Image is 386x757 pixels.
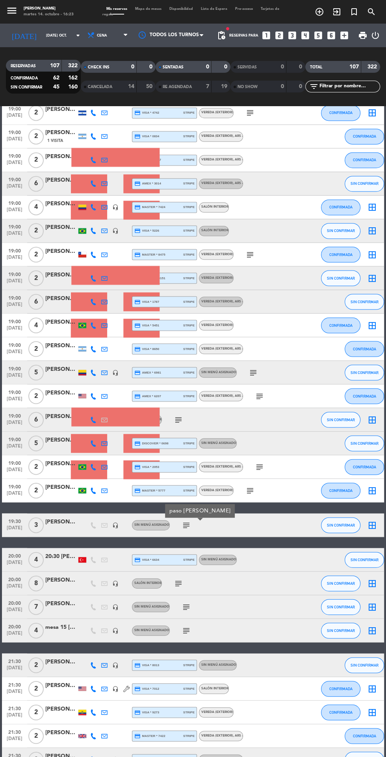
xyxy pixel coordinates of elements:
strong: 0 [281,64,284,70]
i: looks_one [261,30,271,41]
span: fiber_manual_record [225,26,230,31]
span: Vereda (EXTERIOR) [201,347,243,350]
button: CONFIRMADA [345,728,384,744]
i: turned_in_not [349,7,359,17]
span: 7 [28,599,44,615]
div: [PERSON_NAME] [45,294,77,303]
button: SIN CONFIRMAR [321,223,360,239]
button: SIN CONFIRMAR [321,270,360,286]
span: Vereda (EXTERIOR) [201,134,243,138]
span: SIN CONFIRMAR [327,228,355,233]
span: [DATE] [5,207,24,216]
span: Reservas para [229,33,258,38]
span: Salón interior [201,229,228,232]
span: Vereda (EXTERIOR) [201,276,233,279]
i: border_all [367,226,377,236]
i: credit_card [134,133,141,140]
i: border_all [367,320,377,330]
span: Vereda (EXTERIOR) [201,158,243,161]
span: 20:00 [5,551,24,560]
i: border_all [367,486,377,495]
span: 19:00 [5,245,24,254]
span: stripe [183,252,195,257]
span: SERVIDAS [238,65,257,69]
span: Mis reservas [102,7,131,11]
span: SIN CONFIRMAR [327,523,355,527]
img: Cross Selling [71,147,160,220]
span: [DATE] [5,302,24,311]
span: SIN CONFIRMAR [351,370,379,374]
i: subject [245,250,255,259]
span: [DATE] [5,467,24,476]
div: [PERSON_NAME] [45,152,77,161]
span: stripe [183,370,195,375]
i: looks_two [274,30,284,41]
i: looks_3 [287,30,297,41]
div: [PERSON_NAME] [45,459,77,468]
div: [PERSON_NAME] [45,483,77,492]
div: paso [PERSON_NAME] [169,507,230,515]
span: [DATE] [5,349,24,358]
span: amex * 6981 [134,369,161,376]
i: border_all [367,273,377,283]
i: subject [174,578,183,588]
strong: 107 [50,63,59,68]
button: CONFIRMADA [345,152,384,168]
strong: 0 [131,64,134,70]
span: [DATE] [5,372,24,381]
span: CONFIRMADA [353,394,376,398]
i: credit_card [134,393,141,399]
strong: 0 [206,64,209,70]
span: stripe [183,464,195,469]
span: 19:00 [5,104,24,113]
i: headset_mic [112,522,119,528]
span: 19:00 [5,411,24,420]
span: 2 [28,483,44,498]
i: credit_card [134,322,141,328]
span: 2 [28,388,44,404]
button: SIN CONFIRMAR [321,599,360,615]
span: visa * 4742 [134,110,159,116]
span: CONFIRMADA [329,488,353,492]
i: power_settings_new [371,31,380,40]
span: Mapa de mesas [131,7,165,11]
strong: 14 [128,84,134,89]
strong: 0 [299,84,304,89]
span: [DATE] [5,254,24,263]
span: Salón interior [134,581,161,584]
button: CONFIRMADA [321,247,360,262]
div: [PERSON_NAME] [45,105,77,114]
span: 20:00 [5,598,24,607]
span: Sin menú asignado [134,523,169,526]
span: 8 [28,575,44,591]
i: subject [174,415,183,424]
span: 19:00 [5,151,24,160]
span: 6 [28,294,44,309]
button: SIN CONFIRMAR [345,552,384,567]
span: SIN CONFIRMAR [11,85,42,89]
button: CONFIRMADA [321,105,360,121]
span: 6 [28,176,44,192]
strong: 0 [224,64,229,70]
span: visa * 6634 [134,556,159,563]
span: [DATE] [5,325,24,334]
div: [PERSON_NAME] [45,176,77,185]
span: Vereda (EXTERIOR) [201,182,243,185]
span: SIN CONFIRMAR [351,557,379,562]
span: Disponibilidad [165,7,197,11]
span: 19:00 [5,175,24,184]
span: stripe [183,110,195,115]
span: , ARS - [233,158,243,161]
span: master * 5777 [134,487,165,494]
span: stripe [183,322,195,328]
span: Vereda (EXTERIOR) [201,300,243,303]
span: stripe [183,440,195,446]
span: print [358,31,367,40]
i: credit_card [134,556,141,563]
i: [DATE] [6,28,42,43]
span: [DATE] [5,113,24,122]
span: visa * 0834 [134,133,159,140]
span: CONFIRMADA [329,111,353,115]
span: 19:00 [5,387,24,396]
span: 2 [28,152,44,168]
